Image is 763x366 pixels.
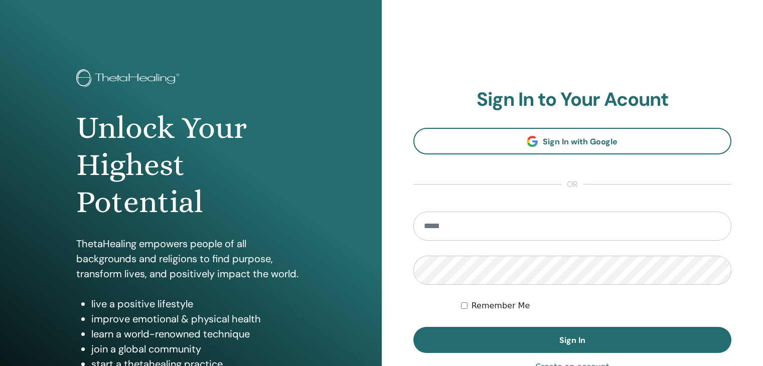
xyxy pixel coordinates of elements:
div: Keep me authenticated indefinitely or until I manually logout [461,300,731,312]
li: join a global community [91,341,306,356]
p: ThetaHealing empowers people of all backgrounds and religions to find purpose, transform lives, a... [76,236,306,281]
button: Sign In [413,327,732,353]
span: or [562,178,583,191]
span: Sign In [559,335,585,345]
li: improve emotional & physical health [91,311,306,326]
h2: Sign In to Your Acount [413,88,732,111]
a: Sign In with Google [413,128,732,154]
li: learn a world-renowned technique [91,326,306,341]
span: Sign In with Google [543,136,618,147]
label: Remember Me [472,300,530,312]
li: live a positive lifestyle [91,296,306,311]
h1: Unlock Your Highest Potential [76,109,306,221]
